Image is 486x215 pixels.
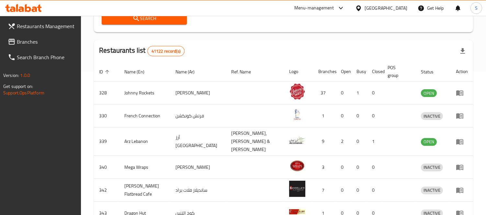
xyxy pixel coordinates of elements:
[421,187,443,194] div: INACTIVE
[17,53,76,61] span: Search Branch Phone
[336,179,351,202] td: 0
[421,90,437,97] span: OPEN
[365,5,407,12] div: [GEOGRAPHIC_DATA]
[171,127,226,156] td: أرز [GEOGRAPHIC_DATA]
[313,81,336,104] td: 37
[147,46,185,56] div: Total records count
[367,127,382,156] td: 1
[119,127,170,156] td: Arz Lebanon
[421,68,442,76] span: Status
[289,83,305,100] img: Johnny Rockets
[336,81,351,104] td: 0
[351,62,367,81] th: Busy
[421,113,443,120] span: INACTIVE
[171,179,226,202] td: سانديلاز فلات براد
[20,71,30,80] span: 1.0.0
[94,81,119,104] td: 328
[351,127,367,156] td: 0
[336,62,351,81] th: Open
[336,104,351,127] td: 0
[99,46,185,56] h2: Restaurants list
[421,164,443,171] div: INACTIVE
[119,156,170,179] td: Mega Wraps
[171,104,226,127] td: فرنش كونكشن
[289,132,305,148] img: Arz Lebanon
[94,127,119,156] td: 339
[456,112,468,120] div: Menu
[226,127,284,156] td: [PERSON_NAME],[PERSON_NAME] & [PERSON_NAME]
[351,156,367,179] td: 0
[3,34,81,49] a: Branches
[421,89,437,97] div: OPEN
[336,127,351,156] td: 2
[17,38,76,46] span: Branches
[421,138,437,145] span: OPEN
[367,81,382,104] td: 0
[3,82,33,91] span: Get support on:
[351,104,367,127] td: 0
[94,156,119,179] td: 340
[313,127,336,156] td: 9
[351,179,367,202] td: 0
[284,62,313,81] th: Logo
[176,68,203,76] span: Name (Ar)
[102,13,187,25] button: Search
[421,112,443,120] div: INACTIVE
[388,64,408,79] span: POS group
[421,164,443,171] span: INACTIVE
[99,68,111,76] span: ID
[3,49,81,65] a: Search Branch Phone
[313,62,336,81] th: Branches
[351,81,367,104] td: 1
[456,138,468,145] div: Menu
[148,48,184,54] span: 41122 record(s)
[367,179,382,202] td: 0
[367,104,382,127] td: 0
[289,181,305,197] img: Sandella's Flatbread Cafe
[94,104,119,127] td: 330
[94,179,119,202] td: 342
[475,5,478,12] span: S
[171,156,226,179] td: [PERSON_NAME]
[119,104,170,127] td: French Connection
[3,71,19,80] span: Version:
[289,106,305,123] img: French Connection
[336,156,351,179] td: 0
[455,43,470,59] div: Export file
[294,4,334,12] div: Menu-management
[451,62,473,81] th: Action
[367,156,382,179] td: 0
[456,89,468,97] div: Menu
[107,15,182,23] span: Search
[231,68,259,76] span: Ref. Name
[119,81,170,104] td: Johnny Rockets
[367,62,382,81] th: Closed
[421,187,443,194] span: INACTIVE
[456,163,468,171] div: Menu
[17,22,76,30] span: Restaurants Management
[3,18,81,34] a: Restaurants Management
[313,179,336,202] td: 7
[289,158,305,174] img: Mega Wraps
[124,68,153,76] span: Name (En)
[3,89,44,97] a: Support.OpsPlatform
[313,156,336,179] td: 3
[119,179,170,202] td: [PERSON_NAME] Flatbread Cafe
[456,186,468,194] div: Menu
[171,81,226,104] td: [PERSON_NAME]
[313,104,336,127] td: 1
